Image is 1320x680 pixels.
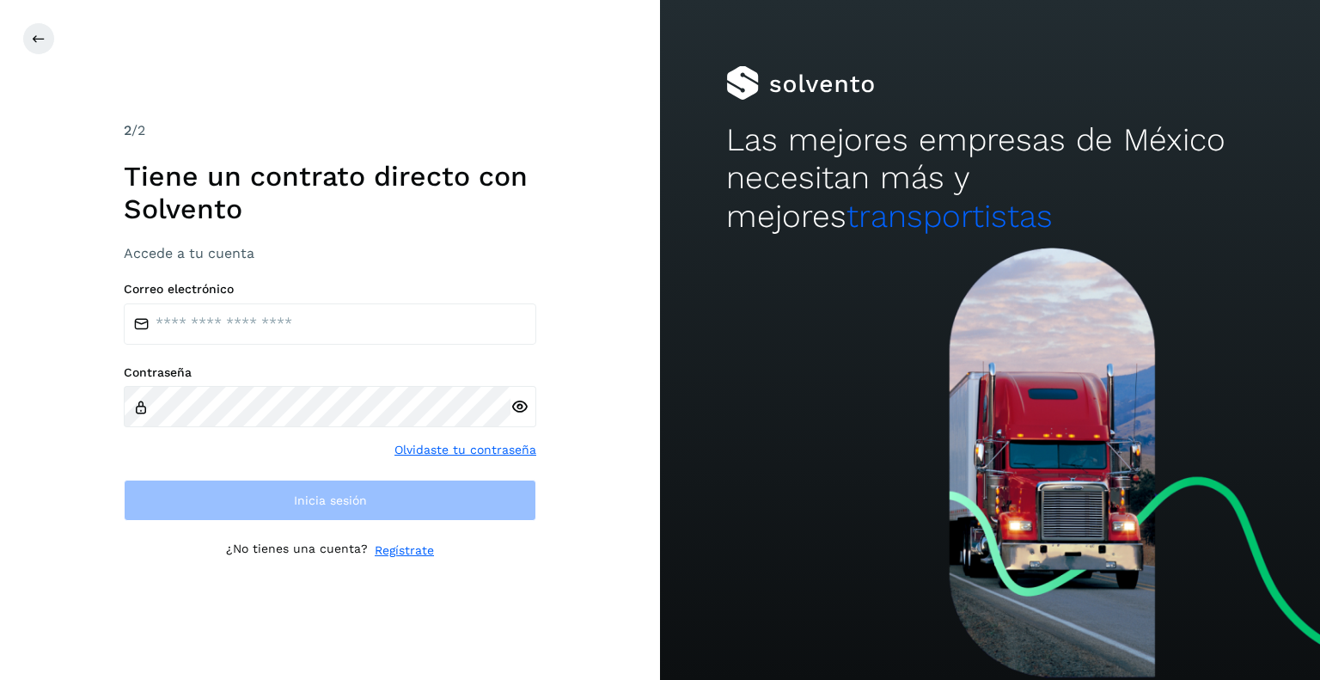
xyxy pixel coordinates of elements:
a: Regístrate [375,542,434,560]
span: transportistas [846,198,1053,235]
button: Inicia sesión [124,480,536,521]
p: ¿No tienes una cuenta? [226,542,368,560]
h3: Accede a tu cuenta [124,245,536,261]
h1: Tiene un contrato directo con Solvento [124,160,536,226]
span: Inicia sesión [294,494,367,506]
label: Correo electrónico [124,282,536,297]
label: Contraseña [124,365,536,380]
span: 2 [124,122,131,138]
h2: Las mejores empresas de México necesitan más y mejores [726,121,1254,236]
a: Olvidaste tu contraseña [394,441,536,459]
div: /2 [124,120,536,141]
